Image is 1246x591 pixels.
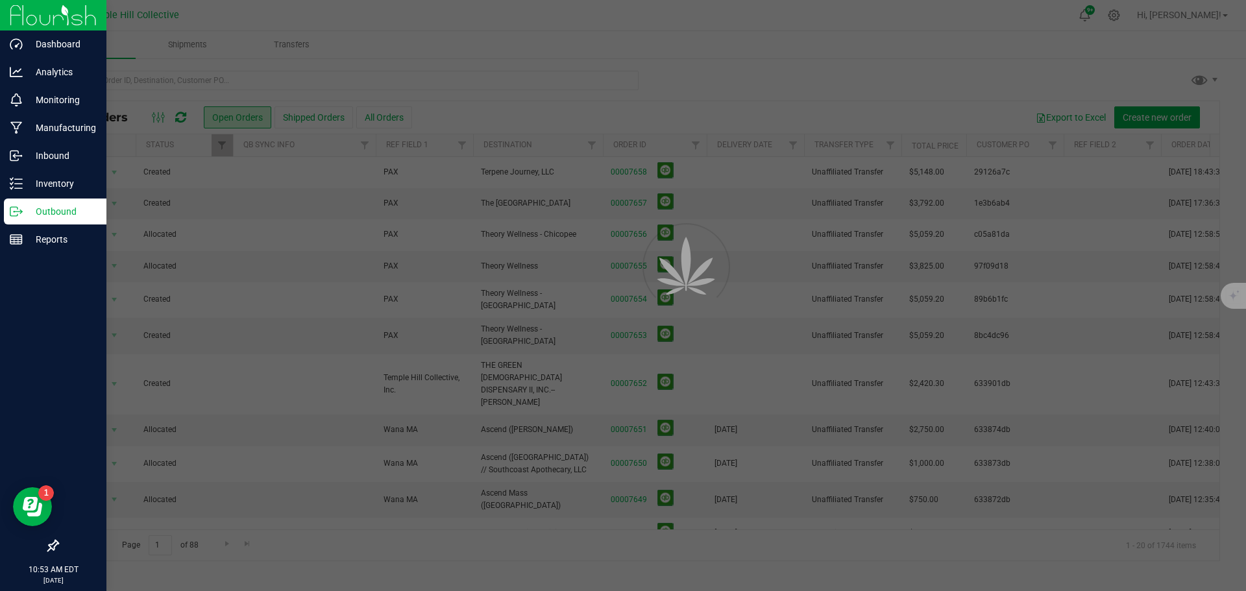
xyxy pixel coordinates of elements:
[6,575,101,585] p: [DATE]
[10,93,23,106] inline-svg: Monitoring
[23,176,101,191] p: Inventory
[10,149,23,162] inline-svg: Inbound
[38,485,54,501] iframe: Resource center unread badge
[10,66,23,78] inline-svg: Analytics
[23,204,101,219] p: Outbound
[10,233,23,246] inline-svg: Reports
[10,38,23,51] inline-svg: Dashboard
[23,120,101,136] p: Manufacturing
[23,36,101,52] p: Dashboard
[6,564,101,575] p: 10:53 AM EDT
[23,64,101,80] p: Analytics
[23,232,101,247] p: Reports
[13,487,52,526] iframe: Resource center
[23,148,101,163] p: Inbound
[10,205,23,218] inline-svg: Outbound
[23,92,101,108] p: Monitoring
[10,177,23,190] inline-svg: Inventory
[10,121,23,134] inline-svg: Manufacturing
